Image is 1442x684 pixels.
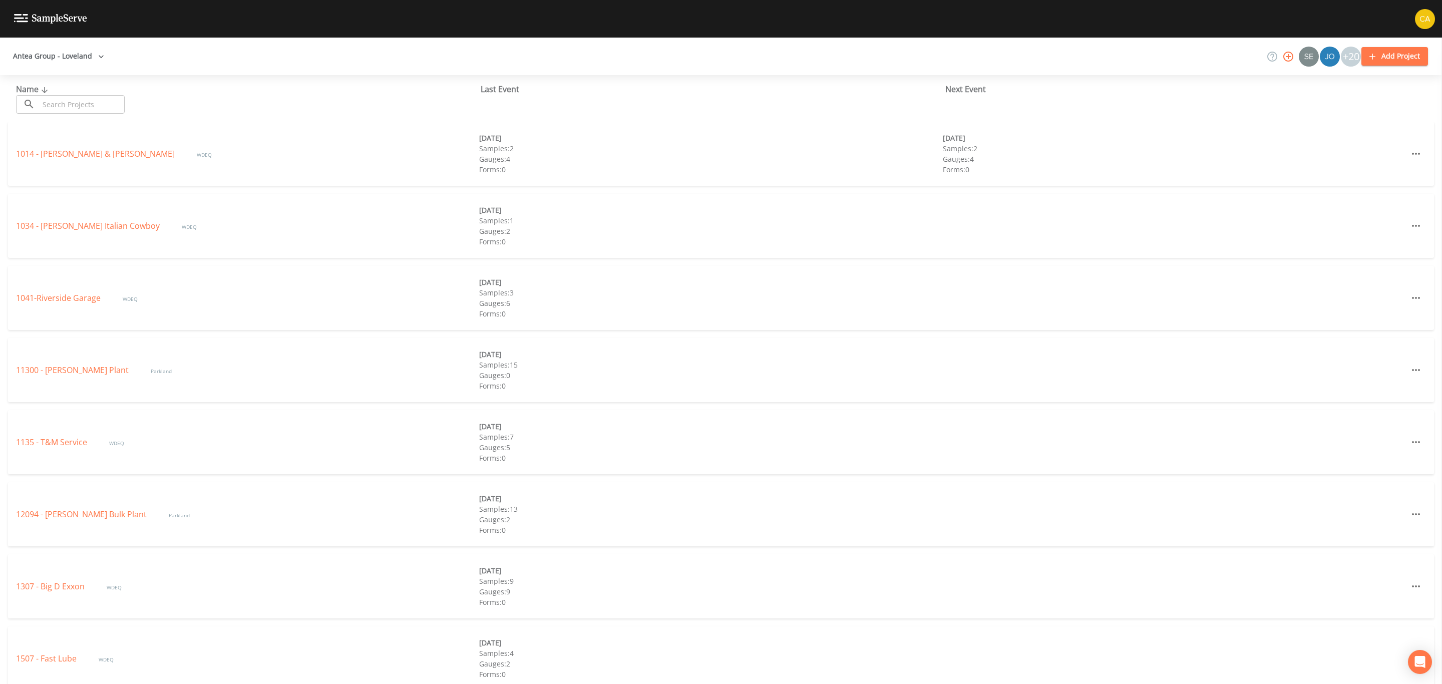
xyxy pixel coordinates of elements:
[16,84,51,95] span: Name
[1298,47,1319,67] div: Sean McKinstry
[479,525,942,535] div: Forms: 0
[1408,650,1432,674] div: Open Intercom Messenger
[479,504,942,514] div: Samples: 13
[479,565,942,576] div: [DATE]
[943,164,1406,175] div: Forms: 0
[16,437,89,448] a: 1135 - T&M Service
[169,512,190,519] span: Parkland
[479,658,942,669] div: Gauges: 2
[14,14,87,24] img: logo
[943,133,1406,143] div: [DATE]
[109,440,124,447] span: WDEQ
[9,47,108,66] button: Antea Group - Loveland
[479,205,942,215] div: [DATE]
[16,365,131,376] a: 11300 - [PERSON_NAME] Plant
[16,148,177,159] a: 1014 - [PERSON_NAME] & [PERSON_NAME]
[1319,47,1340,67] div: Josh Watzak
[479,576,942,586] div: Samples: 9
[197,151,212,158] span: WDEQ
[16,509,149,520] a: 12094 - [PERSON_NAME] Bulk Plant
[479,308,942,319] div: Forms: 0
[1320,47,1340,67] img: d2de15c11da5451b307a030ac90baa3e
[481,83,945,95] div: Last Event
[16,653,79,664] a: 1507 - Fast Lube
[99,656,114,663] span: WDEQ
[945,83,1410,95] div: Next Event
[107,584,122,591] span: WDEQ
[479,514,942,525] div: Gauges: 2
[479,453,942,463] div: Forms: 0
[1415,9,1435,29] img: 37d9cc7f3e1b9ec8ec648c4f5b158cdc
[479,669,942,679] div: Forms: 0
[479,287,942,298] div: Samples: 3
[1341,47,1361,67] div: +20
[479,226,942,236] div: Gauges: 2
[479,277,942,287] div: [DATE]
[479,442,942,453] div: Gauges: 5
[479,154,942,164] div: Gauges: 4
[479,360,942,370] div: Samples: 15
[479,298,942,308] div: Gauges: 6
[479,586,942,597] div: Gauges: 9
[39,95,125,114] input: Search Projects
[479,215,942,226] div: Samples: 1
[16,581,87,592] a: 1307 - Big D Exxon
[182,223,197,230] span: WDEQ
[1299,47,1319,67] img: 52efdf5eb87039e5b40670955cfdde0b
[479,381,942,391] div: Forms: 0
[479,637,942,648] div: [DATE]
[479,493,942,504] div: [DATE]
[151,368,172,375] span: Parkland
[16,292,103,303] a: 1041-Riverside Garage
[479,236,942,247] div: Forms: 0
[479,349,942,360] div: [DATE]
[1361,47,1428,66] button: Add Project
[479,143,942,154] div: Samples: 2
[123,295,138,302] span: WDEQ
[479,133,942,143] div: [DATE]
[479,370,942,381] div: Gauges: 0
[479,432,942,442] div: Samples: 7
[479,421,942,432] div: [DATE]
[943,143,1406,154] div: Samples: 2
[479,597,942,607] div: Forms: 0
[943,154,1406,164] div: Gauges: 4
[479,648,942,658] div: Samples: 4
[479,164,942,175] div: Forms: 0
[16,220,162,231] a: 1034 - [PERSON_NAME] Italian Cowboy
